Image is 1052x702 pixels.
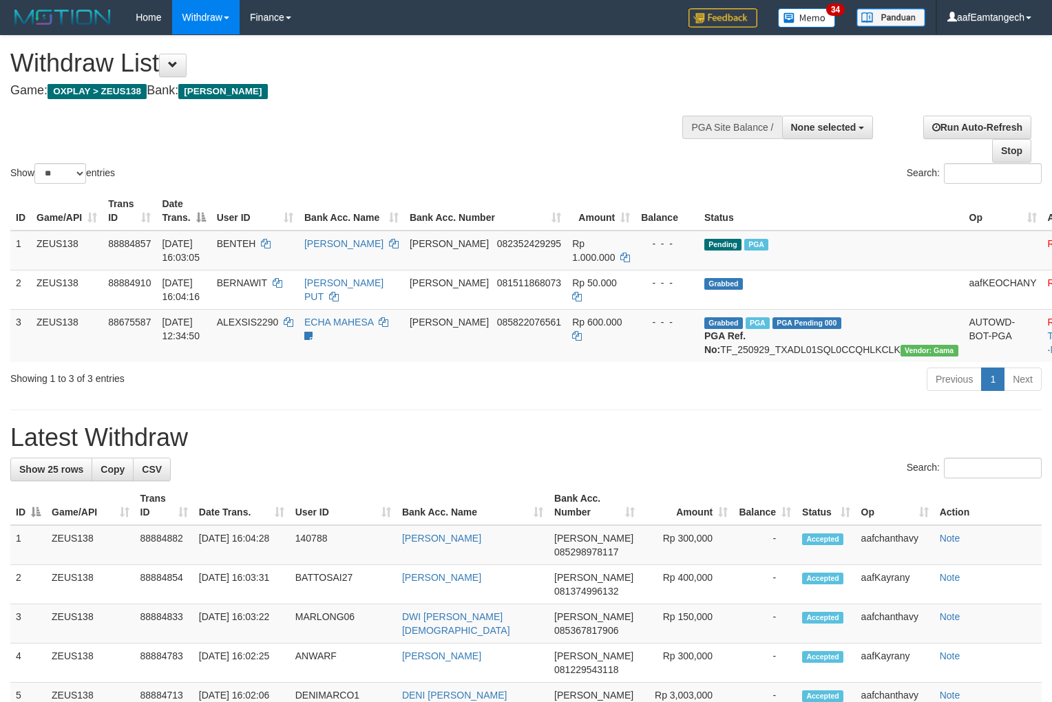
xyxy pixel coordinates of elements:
[907,163,1042,184] label: Search:
[733,486,797,525] th: Balance: activate to sort column ascending
[410,277,489,288] span: [PERSON_NAME]
[572,238,615,263] span: Rp 1.000.000
[10,309,31,362] td: 3
[101,464,125,475] span: Copy
[802,573,843,584] span: Accepted
[856,525,934,565] td: aafchanthavy
[733,565,797,604] td: -
[34,163,86,184] select: Showentries
[304,238,383,249] a: [PERSON_NAME]
[907,458,1042,478] label: Search:
[772,317,841,329] span: PGA Pending
[856,8,925,27] img: panduan.png
[10,163,115,184] label: Show entries
[290,604,397,643] td: MARLONG06
[635,191,699,231] th: Balance
[802,690,843,702] span: Accepted
[10,565,46,604] td: 2
[699,309,964,362] td: TF_250929_TXADL01SQL0CCQHLKCLK
[856,643,934,683] td: aafKayrany
[733,643,797,683] td: -
[549,486,640,525] th: Bank Acc. Number: activate to sort column ascending
[193,525,290,565] td: [DATE] 16:04:28
[10,604,46,643] td: 3
[901,345,958,357] span: Vendor URL: https://trx31.1velocity.biz
[299,191,404,231] th: Bank Acc. Name: activate to sort column ascending
[554,533,633,544] span: [PERSON_NAME]
[641,315,693,329] div: - - -
[856,486,934,525] th: Op: activate to sort column ascending
[572,317,622,328] span: Rp 600.000
[108,238,151,249] span: 88884857
[782,116,874,139] button: None selected
[927,368,982,391] a: Previous
[640,525,733,565] td: Rp 300,000
[193,486,290,525] th: Date Trans.: activate to sort column ascending
[217,317,279,328] span: ALEXSIS2290
[682,116,781,139] div: PGA Site Balance /
[290,486,397,525] th: User ID: activate to sort column ascending
[402,650,481,661] a: [PERSON_NAME]
[10,50,688,77] h1: Withdraw List
[704,317,743,329] span: Grabbed
[10,424,1042,451] h1: Latest Withdraw
[31,191,103,231] th: Game/API: activate to sort column ascending
[981,368,1004,391] a: 1
[826,3,845,16] span: 34
[733,604,797,643] td: -
[135,565,193,604] td: 88884854
[802,533,843,545] span: Accepted
[640,643,733,683] td: Rp 300,000
[940,533,960,544] a: Note
[10,486,46,525] th: ID: activate to sort column descending
[133,458,171,481] a: CSV
[10,643,46,683] td: 4
[797,486,856,525] th: Status: activate to sort column ascending
[704,278,743,290] span: Grabbed
[802,651,843,663] span: Accepted
[778,8,836,28] img: Button%20Memo.svg
[733,525,797,565] td: -
[162,238,200,263] span: [DATE] 16:03:05
[304,317,373,328] a: ECHA MAHESA
[964,270,1042,309] td: aafKEOCHANY
[10,366,428,385] div: Showing 1 to 3 of 3 entries
[46,565,135,604] td: ZEUS138
[193,604,290,643] td: [DATE] 16:03:22
[135,604,193,643] td: 88884833
[410,317,489,328] span: [PERSON_NAME]
[856,604,934,643] td: aafchanthavy
[108,317,151,328] span: 88675587
[704,239,741,251] span: Pending
[193,643,290,683] td: [DATE] 16:02:25
[48,84,147,99] span: OXPLAY > ZEUS138
[92,458,134,481] a: Copy
[554,572,633,583] span: [PERSON_NAME]
[856,565,934,604] td: aafKayrany
[704,330,746,355] b: PGA Ref. No:
[640,565,733,604] td: Rp 400,000
[964,309,1042,362] td: AUTOWD-BOT-PGA
[554,690,633,701] span: [PERSON_NAME]
[572,277,617,288] span: Rp 50.000
[10,270,31,309] td: 2
[46,604,135,643] td: ZEUS138
[10,191,31,231] th: ID
[290,525,397,565] td: 140788
[402,690,507,701] a: DENI [PERSON_NAME]
[135,486,193,525] th: Trans ID: activate to sort column ascending
[211,191,299,231] th: User ID: activate to sort column ascending
[402,533,481,544] a: [PERSON_NAME]
[402,572,481,583] a: [PERSON_NAME]
[217,277,267,288] span: BERNAWIT
[290,565,397,604] td: BATTOSAI27
[46,643,135,683] td: ZEUS138
[162,317,200,341] span: [DATE] 12:34:50
[554,664,618,675] span: Copy 081229543118 to clipboard
[940,690,960,701] a: Note
[304,277,383,302] a: [PERSON_NAME] PUT
[31,309,103,362] td: ZEUS138
[142,464,162,475] span: CSV
[290,643,397,683] td: ANWARF
[688,8,757,28] img: Feedback.jpg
